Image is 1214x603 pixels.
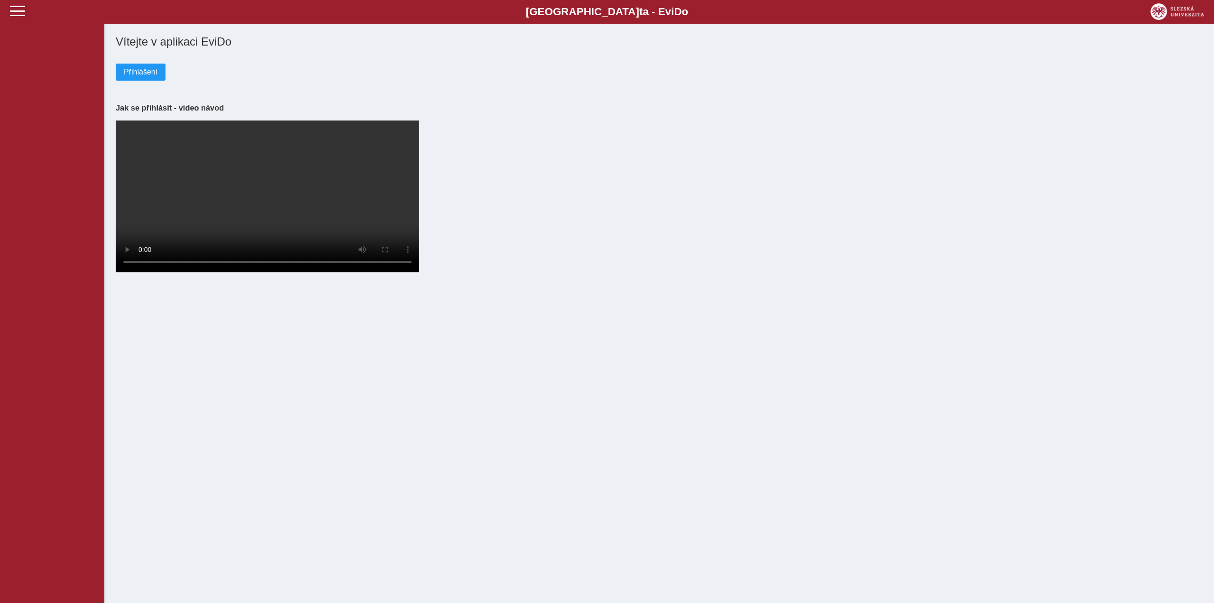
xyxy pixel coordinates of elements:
b: [GEOGRAPHIC_DATA] a - Evi [28,6,1186,18]
h3: Jak se přihlásit - video návod [116,103,1203,112]
button: Přihlášení [116,64,166,81]
video: Your browser does not support the video tag. [116,121,419,272]
h1: Vítejte v aplikaci EviDo [116,35,1203,48]
span: Přihlášení [124,68,157,76]
span: o [682,6,689,18]
span: t [639,6,643,18]
span: D [674,6,681,18]
img: logo_web_su.png [1150,3,1204,20]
